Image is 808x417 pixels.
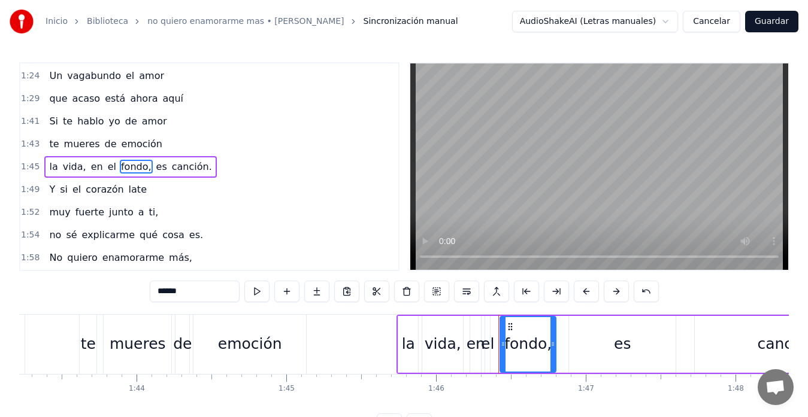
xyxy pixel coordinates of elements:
[162,92,185,105] span: aquí
[614,333,631,355] div: es
[21,70,40,82] span: 1:24
[728,384,744,394] div: 1:48
[683,11,740,32] button: Cancelar
[148,205,160,219] span: ti,
[71,92,102,105] span: acaso
[504,333,552,355] div: fondo,
[62,114,74,128] span: te
[90,160,104,174] span: en
[364,16,458,28] span: Sincronización manual
[21,206,40,218] span: 1:52
[48,182,56,196] span: Y
[21,229,40,241] span: 1:54
[481,333,494,355] div: el
[129,384,145,394] div: 1:44
[108,114,122,128] span: yo
[188,228,204,242] span: es.
[21,184,40,196] span: 1:49
[173,333,192,355] div: de
[428,384,444,394] div: 1:46
[108,205,135,219] span: junto
[46,16,68,28] a: Inicio
[402,333,415,355] div: la
[129,92,159,105] span: ahora
[48,228,62,242] span: no
[87,16,128,28] a: Biblioteca
[147,16,344,28] a: no quiero enamorarme mas • [PERSON_NAME]
[161,228,186,242] span: cosa
[21,93,40,105] span: 1:29
[81,228,136,242] span: explicarme
[120,137,164,151] span: emoción
[48,69,63,83] span: Un
[81,333,96,355] div: te
[578,384,594,394] div: 1:47
[218,333,282,355] div: emoción
[48,114,59,128] span: Si
[467,333,485,355] div: en
[59,182,69,196] span: si
[155,160,168,174] span: es
[48,92,68,105] span: que
[128,182,148,196] span: late
[104,92,126,105] span: está
[46,16,458,28] nav: breadcrumb
[101,251,165,264] span: enamorarme
[137,205,146,219] span: a
[279,384,295,394] div: 1:45
[48,205,71,219] span: muy
[425,333,461,355] div: vida,
[21,115,40,127] span: 1:41
[62,160,87,174] span: vida,
[745,11,798,32] button: Guardar
[48,251,63,264] span: No
[10,10,34,34] img: youka
[21,252,40,264] span: 1:58
[66,69,122,83] span: vagabundo
[48,137,60,151] span: te
[48,160,59,174] span: la
[120,160,153,174] span: fondo,
[21,138,40,150] span: 1:43
[758,369,794,405] div: Öppna chatt
[141,114,168,128] span: amor
[125,69,135,83] span: el
[110,333,166,355] div: mueres
[168,251,193,264] span: más,
[76,114,105,128] span: hablo
[65,228,78,242] span: sé
[104,137,118,151] span: de
[124,114,138,128] span: de
[107,160,117,174] span: el
[138,69,165,83] span: amor
[74,205,105,219] span: fuerte
[138,228,159,242] span: qué
[84,182,125,196] span: corazón
[21,161,40,173] span: 1:45
[63,137,101,151] span: mueres
[66,251,99,264] span: quiero
[171,160,213,174] span: canción.
[71,182,82,196] span: el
